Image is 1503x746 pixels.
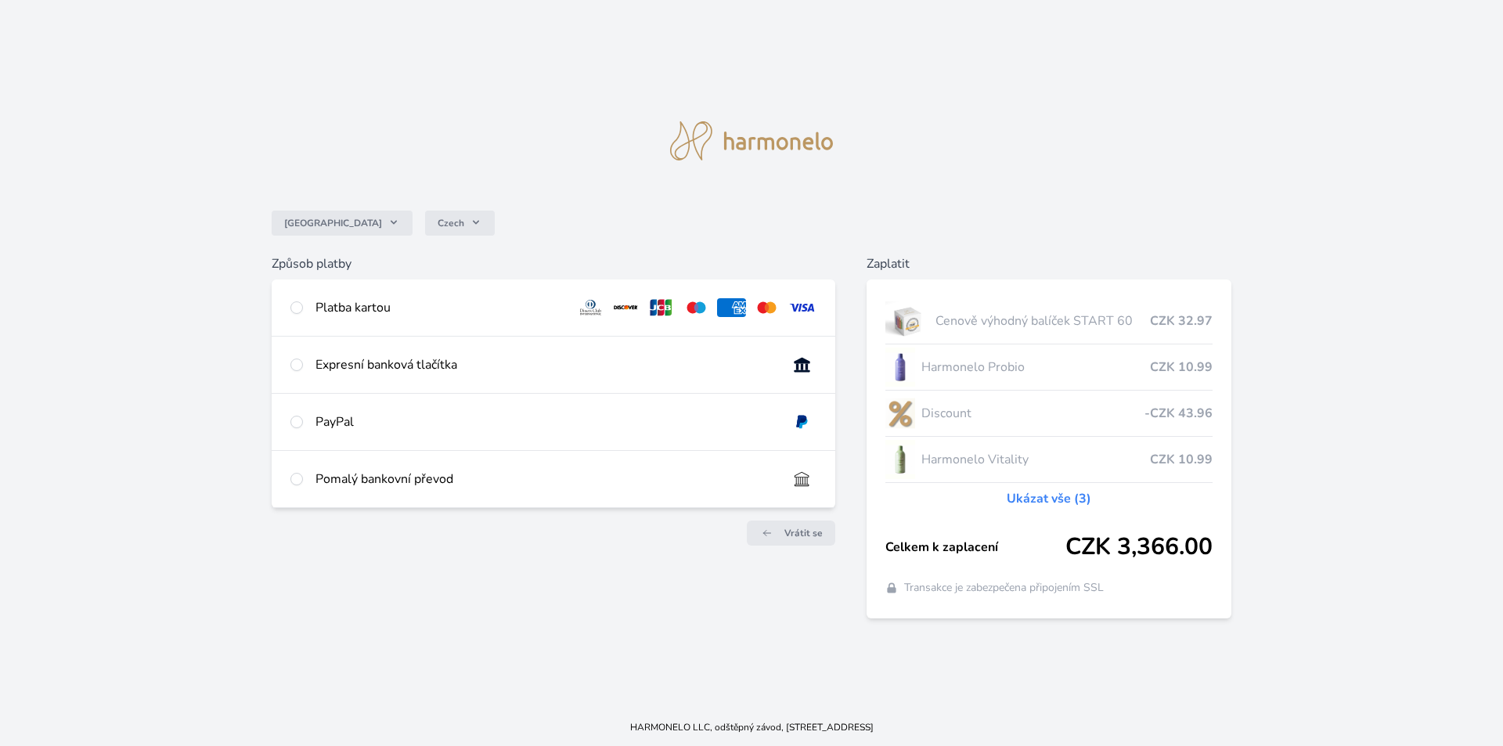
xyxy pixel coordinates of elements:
[1007,489,1091,508] a: Ukázat vše (3)
[752,298,781,317] img: mc.svg
[315,413,775,431] div: PayPal
[647,298,676,317] img: jcb.svg
[885,394,915,433] img: discount-lo.png
[425,211,495,236] button: Czech
[788,413,816,431] img: paypal.svg
[867,254,1232,273] h6: Zaplatit
[272,254,835,273] h6: Způsob platby
[1150,358,1213,377] span: CZK 10.99
[788,355,816,374] img: onlineBanking_CZ.svg
[788,298,816,317] img: visa.svg
[1150,450,1213,469] span: CZK 10.99
[885,538,1066,557] span: Celkem k zaplacení
[885,348,915,387] img: CLEAN_PROBIO_se_stinem_x-lo.jpg
[1144,404,1213,423] span: -CZK 43.96
[315,470,775,488] div: Pomalý bankovní převod
[1150,312,1213,330] span: CZK 32.97
[784,527,823,539] span: Vrátit se
[885,301,930,341] img: start.jpg
[670,121,833,160] img: logo.svg
[885,440,915,479] img: CLEAN_VITALITY_se_stinem_x-lo.jpg
[921,404,1145,423] span: Discount
[1065,533,1213,561] span: CZK 3,366.00
[788,470,816,488] img: bankTransfer_IBAN.svg
[284,217,382,229] span: [GEOGRAPHIC_DATA]
[315,355,775,374] div: Expresní banková tlačítka
[717,298,746,317] img: amex.svg
[438,217,464,229] span: Czech
[315,298,564,317] div: Platba kartou
[682,298,711,317] img: maestro.svg
[576,298,605,317] img: diners.svg
[904,580,1104,596] span: Transakce je zabezpečena připojením SSL
[921,450,1151,469] span: Harmonelo Vitality
[935,312,1150,330] span: Cenově výhodný balíček START 60
[272,211,413,236] button: [GEOGRAPHIC_DATA]
[611,298,640,317] img: discover.svg
[921,358,1151,377] span: Harmonelo Probio
[747,521,835,546] a: Vrátit se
